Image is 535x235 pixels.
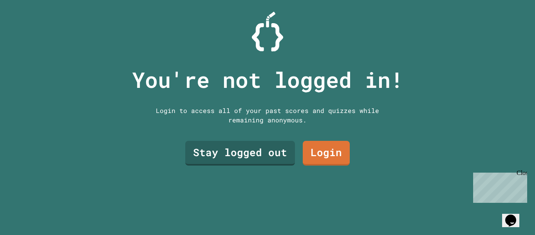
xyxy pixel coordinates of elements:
iframe: chat widget [502,204,527,227]
a: Stay logged out [185,141,295,166]
div: Chat with us now!Close [3,3,54,50]
p: You're not logged in! [132,64,403,96]
div: Login to access all of your past scores and quizzes while remaining anonymous. [150,106,385,125]
img: Logo.svg [252,12,283,51]
a: Login [303,141,350,166]
iframe: chat widget [470,169,527,203]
